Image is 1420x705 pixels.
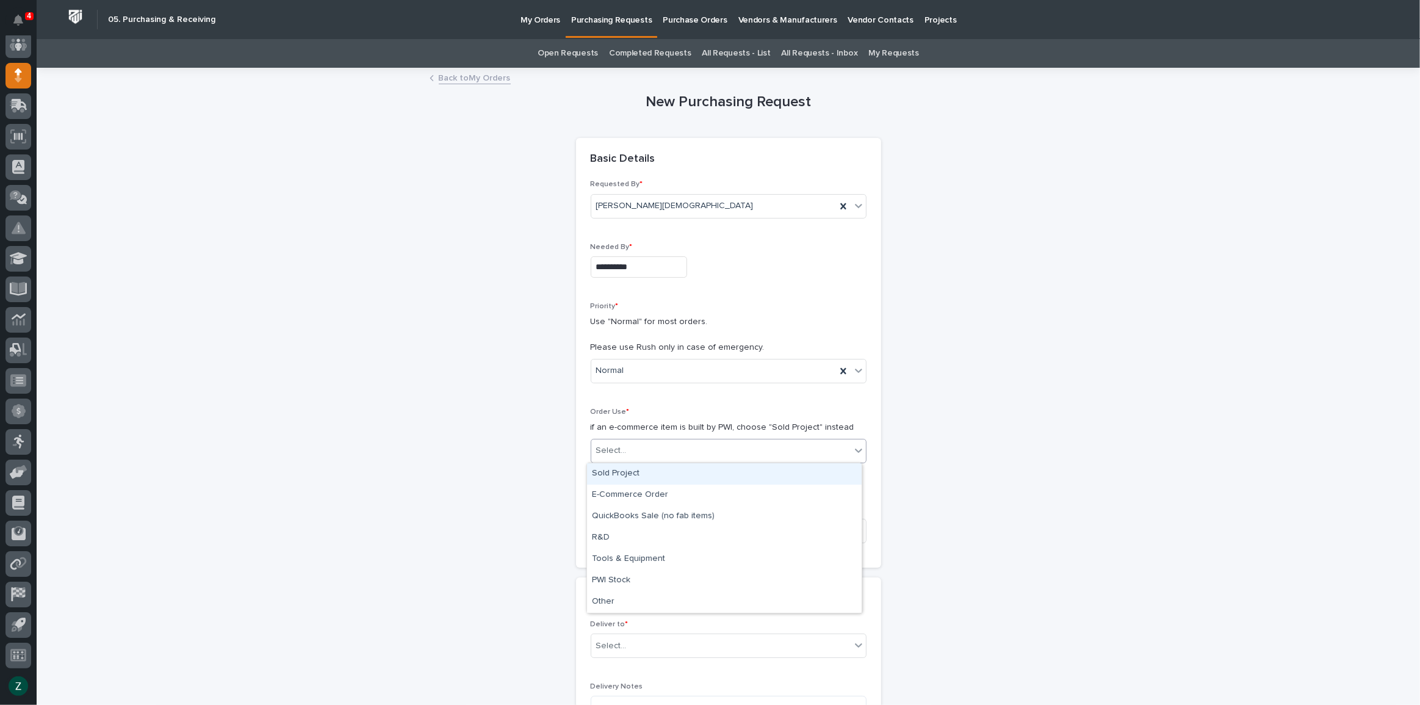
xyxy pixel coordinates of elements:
[587,591,862,613] div: Other
[591,408,630,416] span: Order Use
[702,39,770,68] a: All Requests - List
[5,7,31,33] button: Notifications
[587,506,862,527] div: QuickBooks Sale (no fab items)
[15,15,31,34] div: Notifications4
[591,181,643,188] span: Requested By
[64,5,87,28] img: Workspace Logo
[591,316,867,353] p: Use "Normal" for most orders. Please use Rush only in case of emergency.
[596,364,624,377] span: Normal
[108,15,215,25] h2: 05. Purchasing & Receiving
[591,421,867,434] p: if an e-commerce item is built by PWI, choose "Sold Project" instead
[587,527,862,549] div: R&D
[587,463,862,485] div: Sold Project
[609,39,691,68] a: Completed Requests
[591,244,633,251] span: Needed By
[439,70,511,84] a: Back toMy Orders
[587,485,862,506] div: E-Commerce Order
[538,39,598,68] a: Open Requests
[596,444,627,457] div: Select...
[576,93,881,111] h1: New Purchasing Request
[587,549,862,570] div: Tools & Equipment
[27,12,31,20] p: 4
[782,39,858,68] a: All Requests - Inbox
[587,570,862,591] div: PWI Stock
[591,153,655,166] h2: Basic Details
[591,683,643,690] span: Delivery Notes
[596,640,627,653] div: Select...
[868,39,919,68] a: My Requests
[5,673,31,699] button: users-avatar
[591,303,619,310] span: Priority
[591,621,629,628] span: Deliver to
[596,200,754,212] span: [PERSON_NAME][DEMOGRAPHIC_DATA]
